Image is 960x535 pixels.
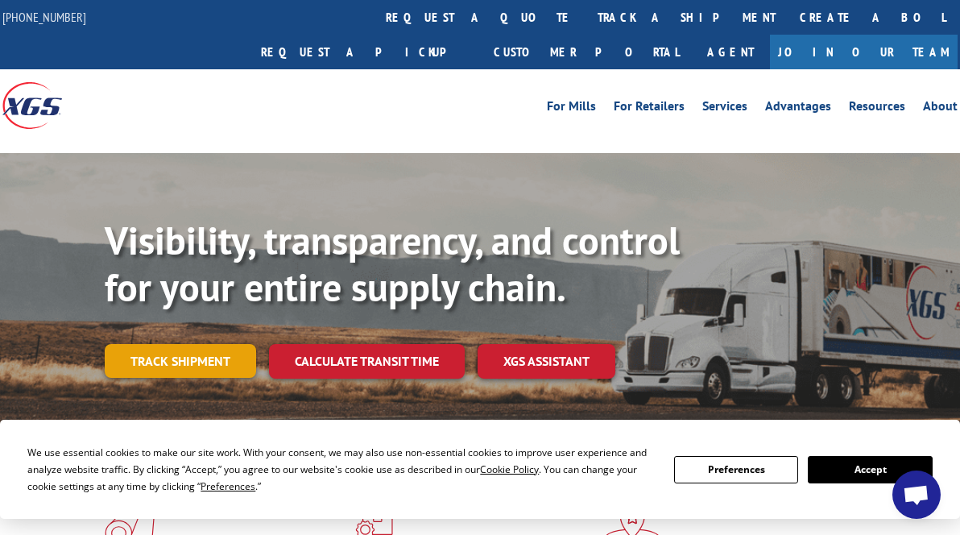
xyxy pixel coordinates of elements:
button: Accept [808,456,932,483]
div: Open chat [892,471,941,519]
a: Track shipment [105,344,256,378]
a: Join Our Team [770,35,958,69]
span: Preferences [201,479,255,493]
a: XGS ASSISTANT [478,344,615,379]
span: Cookie Policy [480,462,539,476]
a: Agent [691,35,770,69]
a: [PHONE_NUMBER] [2,9,86,25]
a: For Retailers [614,100,685,118]
a: Customer Portal [482,35,691,69]
a: About [923,100,958,118]
a: Request a pickup [249,35,482,69]
a: For Mills [547,100,596,118]
a: Services [702,100,747,118]
button: Preferences [674,456,798,483]
a: Calculate transit time [269,344,465,379]
a: Advantages [765,100,831,118]
b: Visibility, transparency, and control for your entire supply chain. [105,215,680,312]
a: Resources [849,100,905,118]
div: We use essential cookies to make our site work. With your consent, we may also use non-essential ... [27,444,655,495]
